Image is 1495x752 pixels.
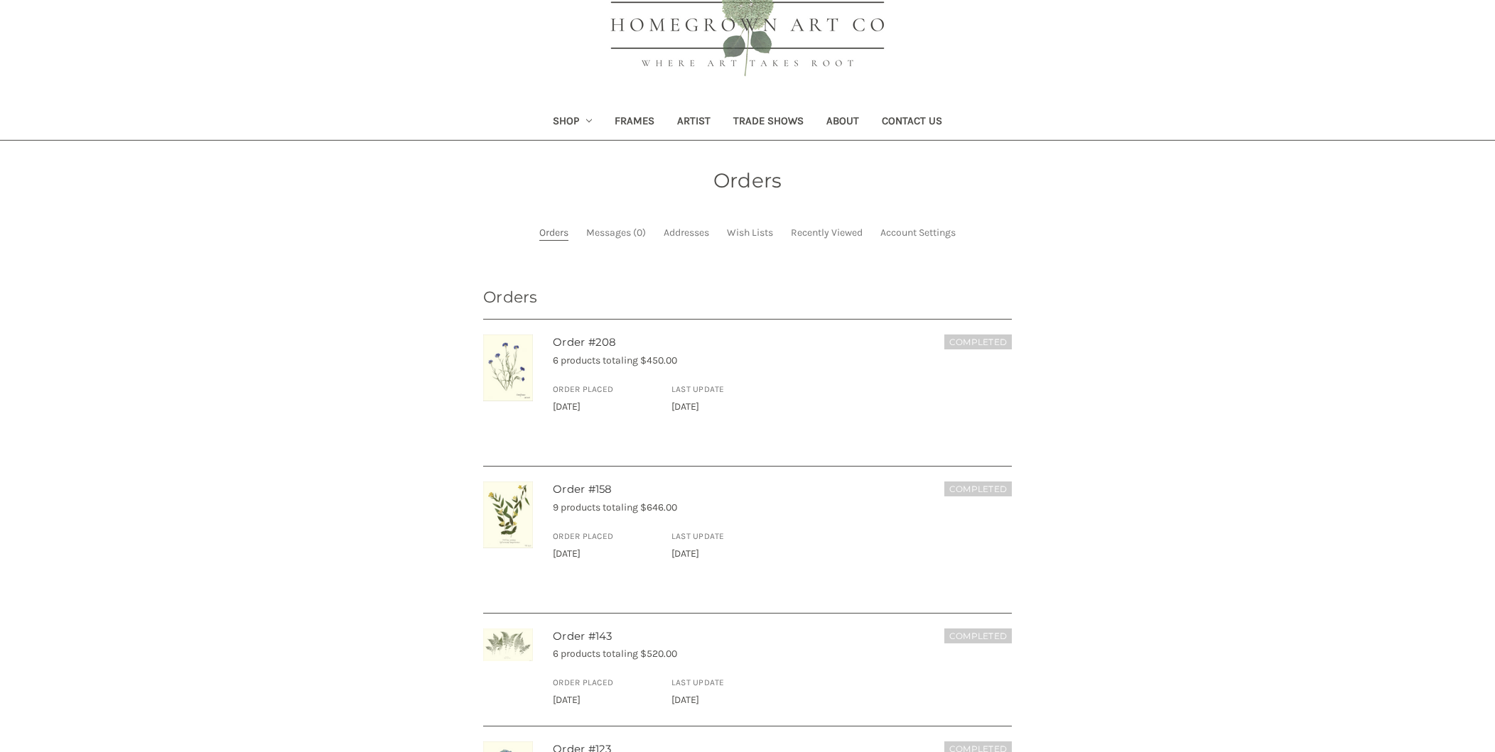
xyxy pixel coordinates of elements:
h1: Orders [351,165,1144,195]
h6: Last Update [671,530,775,543]
a: Contact Us [870,105,954,140]
img: Unframed [483,481,533,548]
span: [DATE] [553,547,581,560]
a: Trade Shows [722,105,815,140]
h6: Order Placed [553,383,657,396]
h6: Last Update [671,383,775,396]
a: Artist [666,105,722,140]
a: Wish Lists [727,225,773,240]
p: 6 products totaling $520.00 [553,646,1012,661]
h6: Completed [944,481,1012,496]
span: [DATE] [553,400,581,413]
h6: Order Placed [553,530,657,543]
a: Frames [603,105,666,140]
a: About [815,105,870,140]
a: Order #158 [553,482,612,496]
a: Order #143 [553,629,612,643]
span: [DATE] [553,694,581,706]
a: Orders [539,225,568,240]
a: Addresses [664,225,709,240]
a: Messages (0) [586,225,646,240]
img: Unframed [483,628,533,661]
a: Shop [541,105,604,140]
p: 6 products totaling $450.00 [553,353,1012,368]
h6: Completed [944,334,1012,349]
span: [DATE] [671,400,699,413]
h6: Last Update [671,676,775,689]
h6: Completed [944,628,1012,643]
a: Order #208 [553,335,617,349]
p: 9 products totaling $646.00 [553,500,1012,515]
span: [DATE] [671,547,699,560]
h3: Orders [483,285,1012,320]
h6: Order Placed [553,676,657,689]
img: Unframed [483,334,533,401]
span: [DATE] [671,694,699,706]
a: Recently Viewed [791,225,863,240]
a: Account Settings [880,225,956,240]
